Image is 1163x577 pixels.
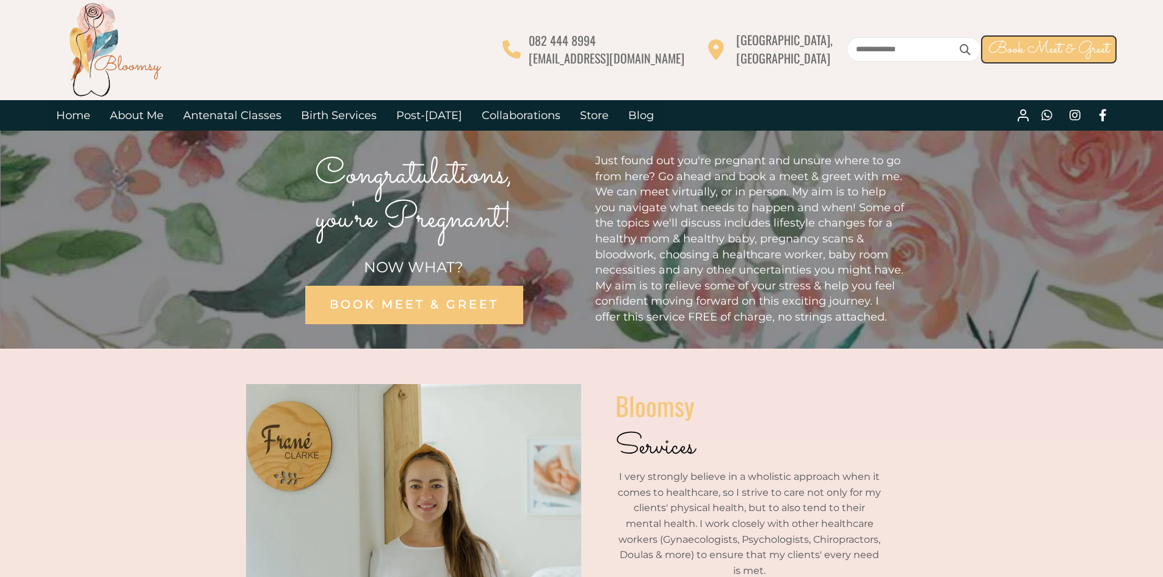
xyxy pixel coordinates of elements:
[315,148,513,202] span: Congratulations,
[570,100,618,131] a: Store
[100,100,173,131] a: About Me
[329,297,498,311] span: BOOK MEET & GREET
[305,286,523,324] a: BOOK MEET & GREET
[291,100,386,131] a: Birth Services
[615,426,695,468] span: Services
[615,386,694,424] span: Bloomsy
[316,192,512,246] span: you're Pregnant!
[529,49,684,67] span: [EMAIL_ADDRESS][DOMAIN_NAME]
[595,154,904,324] span: Just found out you're pregnant and unsure where to go from here? Go ahead and book a meet & greet...
[736,31,833,49] span: [GEOGRAPHIC_DATA],
[173,100,291,131] a: Antenatal Classes
[618,100,664,131] a: Blog
[364,258,463,276] span: NOW WHAT?
[472,100,570,131] a: Collaborations
[66,1,164,98] img: Bloomsy
[529,31,596,49] span: 082 444 8994
[386,100,472,131] a: Post-[DATE]
[46,100,100,131] a: Home
[736,49,830,67] span: [GEOGRAPHIC_DATA]
[988,37,1109,61] span: Book Meet & Greet
[981,35,1117,64] a: Book Meet & Greet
